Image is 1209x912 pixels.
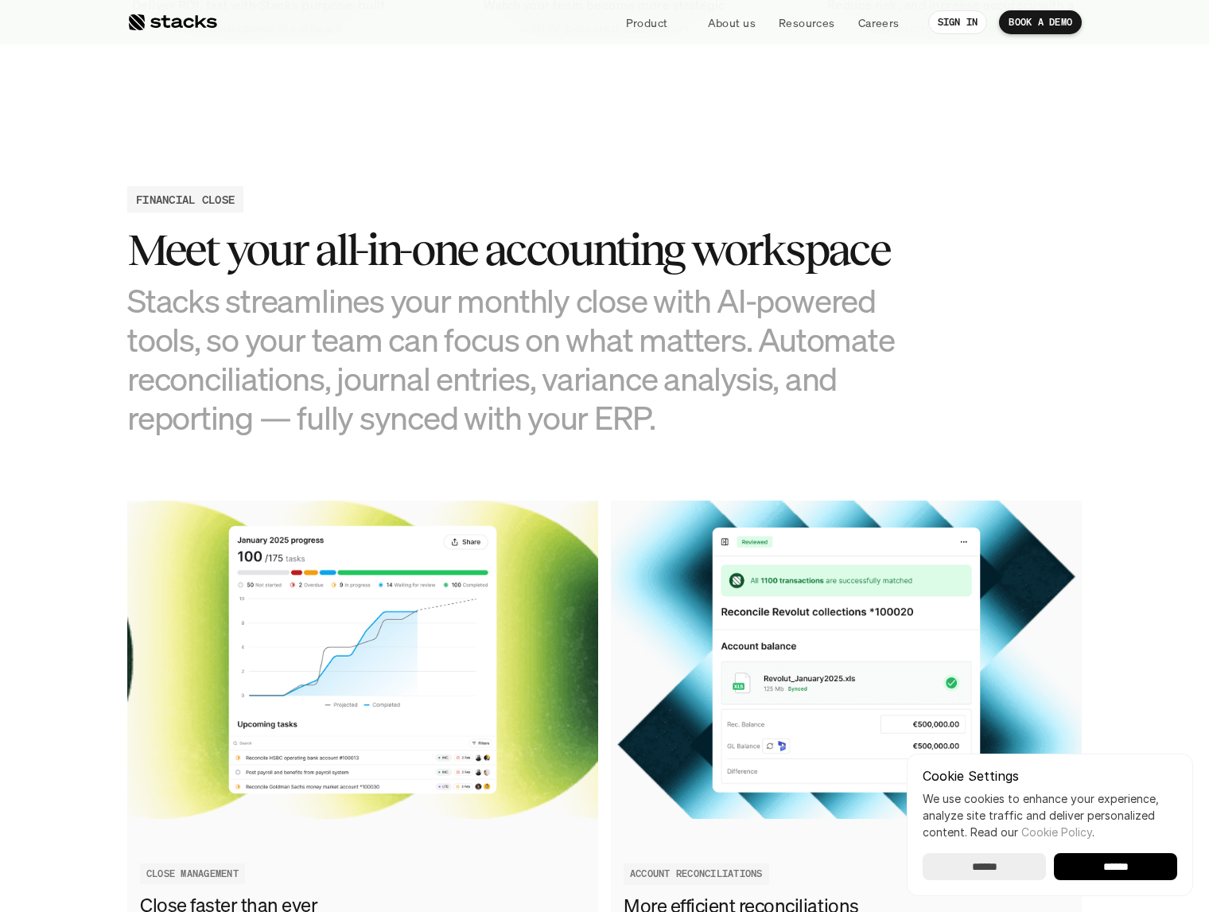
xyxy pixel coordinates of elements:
[136,191,235,208] h2: FINANCIAL CLOSE
[970,825,1094,839] span: Read our .
[1009,17,1072,28] p: BOOK A DEMO
[146,868,239,879] h2: CLOSE MANAGEMENT
[999,10,1082,34] a: BOOK A DEMO
[708,14,756,31] p: About us
[938,17,978,28] p: SIGN IN
[769,8,845,37] a: Resources
[626,14,668,31] p: Product
[849,8,909,37] a: Careers
[858,14,900,31] p: Careers
[127,225,923,275] h3: Meet your all-in-one accounting workspace
[630,868,763,879] h2: ACCOUNT RECONCILIATIONS
[928,10,988,34] a: SIGN IN
[923,770,1177,782] p: Cookie Settings
[698,8,765,37] a: About us
[188,368,258,380] a: Privacy Policy
[127,281,923,438] h3: Stacks streamlines your monthly close with AI-powered tools, so your team can focus on what matte...
[923,790,1177,840] p: We use cookies to enhance your experience, analyze site traffic and deliver personalized content.
[779,14,835,31] p: Resources
[1021,825,1092,839] a: Cookie Policy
